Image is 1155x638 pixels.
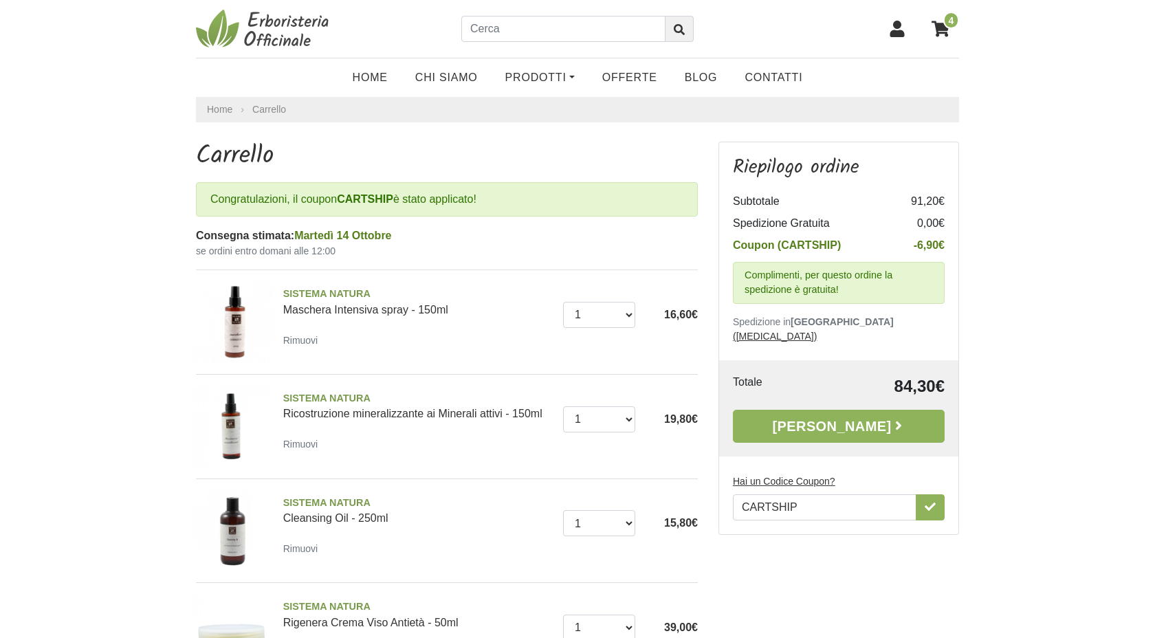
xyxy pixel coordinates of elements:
[890,234,945,256] td: -6,90€
[401,64,492,91] a: Chi Siamo
[733,190,890,212] td: Subtotale
[791,316,894,327] b: [GEOGRAPHIC_DATA]
[191,281,273,363] img: Maschera Intensiva spray - 150ml
[733,410,945,443] a: [PERSON_NAME]
[196,182,698,217] div: Congratulazioni, il coupon è stato applicato!
[196,8,333,49] img: Erboristeria Officinale
[283,435,324,452] a: Rimuovi
[283,331,324,349] a: Rimuovi
[733,315,945,344] p: Spedizione in
[890,190,945,212] td: 91,20€
[733,474,835,489] label: Hai un Codice Coupon?
[283,439,318,450] small: Rimuovi
[283,543,318,554] small: Rimuovi
[664,413,698,425] span: 19,80€
[664,309,698,320] span: 16,60€
[492,64,588,91] a: Prodotti
[733,476,835,487] u: Hai un Codice Coupon?
[283,496,553,525] a: SISTEMA NATURACleansing Oil - 250ml
[283,496,553,511] span: SISTEMA NATURA
[664,517,698,529] span: 15,80€
[461,16,665,42] input: Cerca
[811,374,945,399] td: 84,30€
[283,391,553,420] a: SISTEMA NATURARicostruzione mineralizzante ai Minerali attivi - 150ml
[664,621,698,633] span: 39,00€
[283,287,553,316] a: SISTEMA NATURAMaschera Intensiva spray - 150ml
[671,64,731,91] a: Blog
[731,64,816,91] a: Contatti
[733,494,916,520] input: Hai un Codice Coupon?
[283,335,318,346] small: Rimuovi
[283,540,324,557] a: Rimuovi
[283,391,553,406] span: SISTEMA NATURA
[733,212,890,234] td: Spedizione Gratuita
[196,97,959,122] nav: breadcrumb
[196,228,698,244] div: Consegna stimata:
[191,490,273,572] img: Cleansing Oil - 250ml
[588,64,671,91] a: OFFERTE
[339,64,401,91] a: Home
[733,234,890,256] td: Coupon (CARTSHIP)
[207,102,232,117] a: Home
[191,386,273,467] img: Ricostruzione mineralizzante ai Minerali attivi - 150ml
[733,374,811,399] td: Totale
[733,331,817,342] a: ([MEDICAL_DATA])
[337,193,393,205] b: CARTSHIP
[252,104,286,115] a: Carrello
[196,244,698,258] small: se ordini entro domani alle 12:00
[733,156,945,179] h3: Riepilogo ordine
[890,212,945,234] td: 0,00€
[294,230,391,241] span: Martedì 14 Ottobre
[283,599,553,628] a: SISTEMA NATURARigenera Crema Viso Antietà - 50ml
[196,142,698,171] h1: Carrello
[943,12,959,29] span: 4
[283,599,553,615] span: SISTEMA NATURA
[283,287,553,302] span: SISTEMA NATURA
[733,262,945,304] div: Complimenti, per questo ordine la spedizione è gratuita!
[925,12,959,46] a: 4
